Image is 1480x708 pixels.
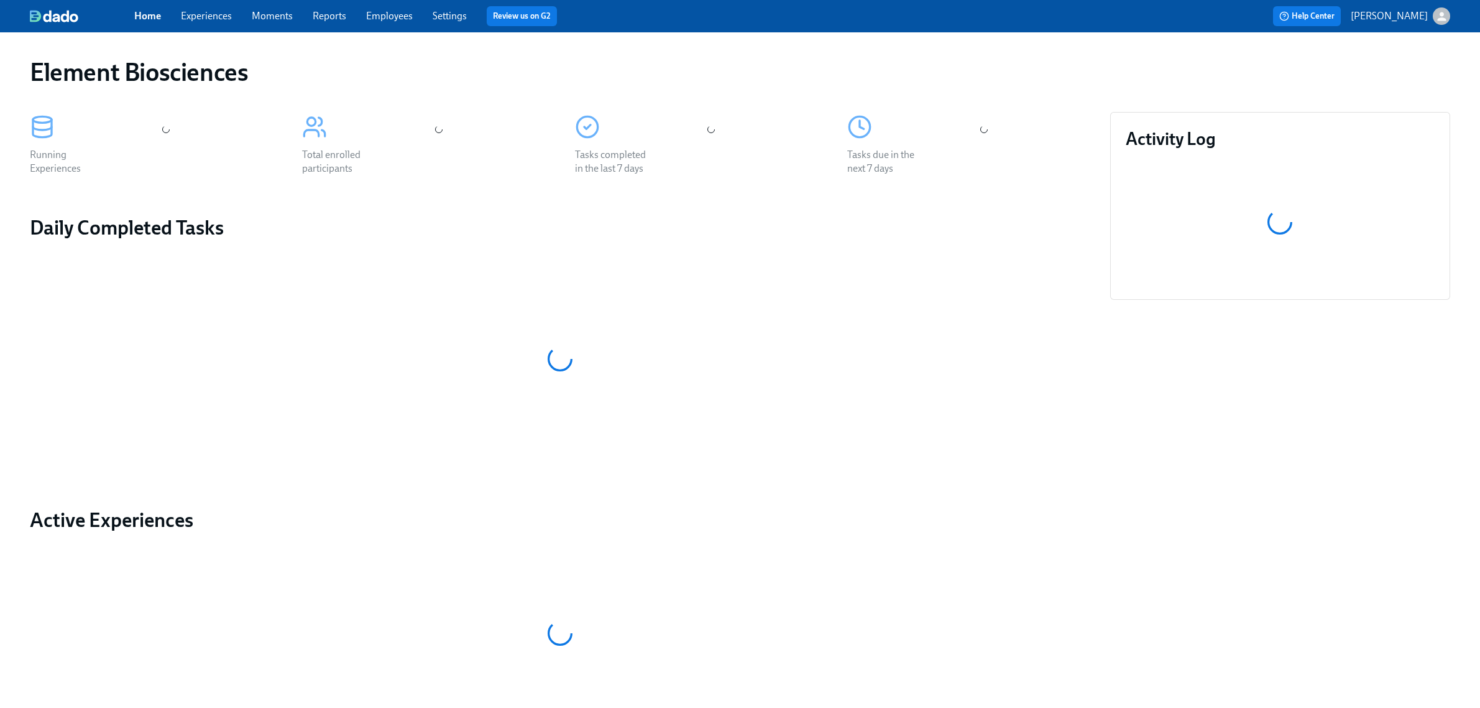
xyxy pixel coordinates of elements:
a: Moments [252,10,293,22]
a: Settings [433,10,467,22]
span: Help Center [1279,10,1335,22]
h1: Element Biosciences [30,57,248,87]
a: dado [30,10,134,22]
div: Running Experiences [30,148,109,175]
a: Experiences [181,10,232,22]
div: Tasks completed in the last 7 days [575,148,655,175]
div: Tasks due in the next 7 days [847,148,927,175]
p: [PERSON_NAME] [1351,9,1428,23]
h2: Daily Completed Tasks [30,215,1090,240]
a: Active Experiences [30,508,1090,533]
div: Total enrolled participants [302,148,382,175]
a: Employees [366,10,413,22]
a: Review us on G2 [493,10,551,22]
img: dado [30,10,78,22]
h3: Activity Log [1126,128,1435,150]
button: [PERSON_NAME] [1351,7,1450,25]
button: Review us on G2 [487,6,557,26]
a: Home [134,10,161,22]
button: Help Center [1273,6,1341,26]
a: Reports [313,10,346,22]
